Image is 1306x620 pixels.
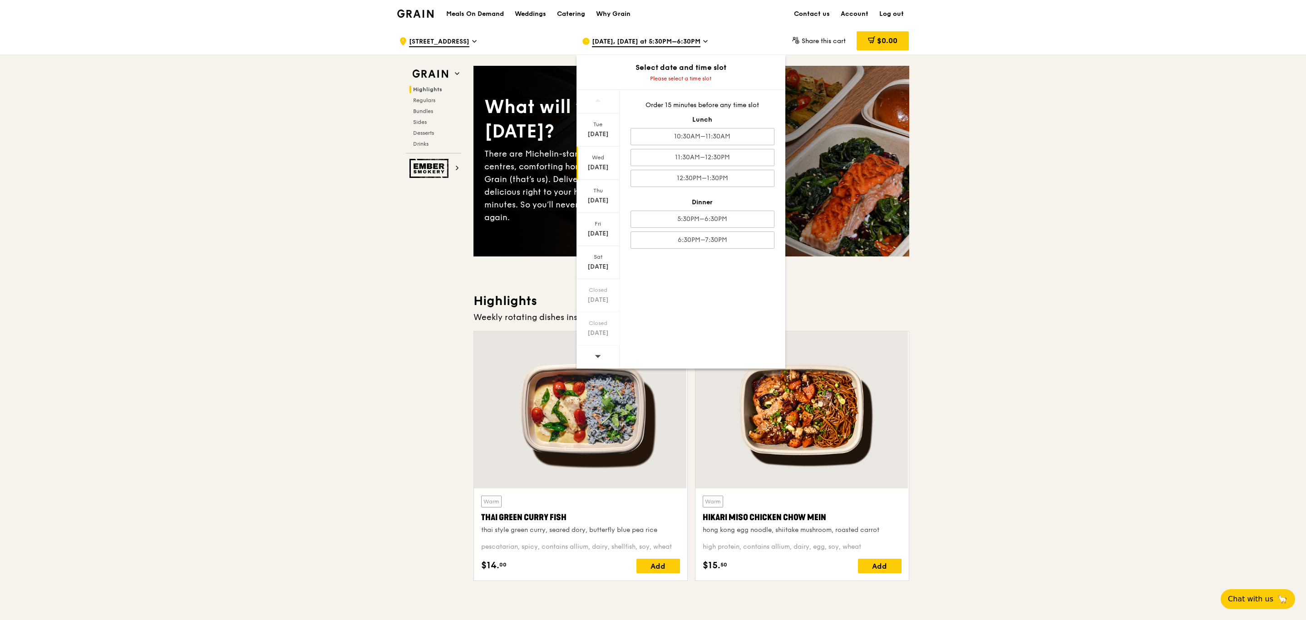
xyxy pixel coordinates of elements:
span: Sides [413,119,427,125]
div: Wed [578,154,618,161]
div: Select date and time slot [577,62,785,73]
a: Log out [874,0,909,28]
a: Why Grain [591,0,636,28]
span: $14. [481,559,499,572]
div: Warm [703,496,723,507]
div: [DATE] [578,295,618,305]
div: 11:30AM–12:30PM [631,149,774,166]
div: Add [858,559,902,573]
a: Catering [552,0,591,28]
span: Share this cart [802,37,846,45]
span: Highlights [413,86,442,93]
div: Why Grain [596,0,631,28]
div: Dinner [631,198,774,207]
span: Regulars [413,97,435,103]
span: 🦙 [1277,594,1288,605]
span: $0.00 [877,36,897,45]
span: [STREET_ADDRESS] [409,37,469,47]
img: Grain [397,10,434,18]
button: Chat with us🦙 [1221,589,1295,609]
div: Please select a time slot [577,75,785,82]
div: [DATE] [578,196,618,205]
span: Bundles [413,108,433,114]
div: pescatarian, spicy, contains allium, dairy, shellfish, soy, wheat [481,542,680,551]
div: 5:30PM–6:30PM [631,211,774,228]
a: Account [835,0,874,28]
div: Catering [557,0,585,28]
div: 6:30PM–7:30PM [631,231,774,249]
div: What will you eat [DATE]? [484,95,691,144]
div: [DATE] [578,229,618,238]
a: Contact us [789,0,835,28]
div: Closed [578,320,618,327]
div: Sat [578,253,618,261]
div: There are Michelin-star restaurants, hawker centres, comforting home-cooked classics… and Grain (... [484,148,691,224]
a: Weddings [509,0,552,28]
div: Lunch [631,115,774,124]
div: Closed [578,286,618,294]
div: Tue [578,121,618,128]
div: [DATE] [578,262,618,271]
div: [DATE] [578,130,618,139]
h3: Highlights [473,293,909,309]
div: Fri [578,220,618,227]
span: $15. [703,559,720,572]
span: 00 [499,561,507,568]
div: Thu [578,187,618,194]
div: thai style green curry, seared dory, butterfly blue pea rice [481,526,680,535]
div: 10:30AM–11:30AM [631,128,774,145]
div: Hikari Miso Chicken Chow Mein [703,511,902,524]
h1: Meals On Demand [446,10,504,19]
div: Weekly rotating dishes inspired by flavours from around the world. [473,311,909,324]
span: 50 [720,561,727,568]
div: Thai Green Curry Fish [481,511,680,524]
span: [DATE], [DATE] at 5:30PM–6:30PM [592,37,700,47]
div: [DATE] [578,329,618,338]
div: Add [636,559,680,573]
span: Chat with us [1228,594,1273,605]
span: Desserts [413,130,434,136]
img: Grain web logo [409,66,451,82]
div: [DATE] [578,163,618,172]
div: Weddings [515,0,546,28]
div: hong kong egg noodle, shiitake mushroom, roasted carrot [703,526,902,535]
span: Drinks [413,141,429,147]
div: 12:30PM–1:30PM [631,170,774,187]
img: Ember Smokery web logo [409,159,451,178]
div: Order 15 minutes before any time slot [631,101,774,110]
div: Warm [481,496,502,507]
div: high protein, contains allium, dairy, egg, soy, wheat [703,542,902,551]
